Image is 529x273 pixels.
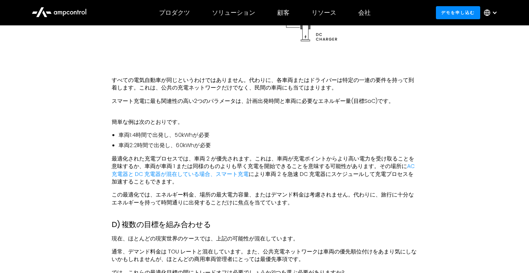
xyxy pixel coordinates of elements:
font: この最適化では、エネルギー料金、場所の最大電力容量、またはデマンド料金は考慮されません。代わりに、旅行に十分なエネルギーを持って時間通りに出発することだけに焦点を当てています。 [112,191,414,206]
div: リソース [312,9,336,16]
a: デモを申し込む [436,6,480,19]
div: プロダクツ [159,9,190,16]
a: AC 充電器と DC 充電器が混在している場合、スマート充電 [112,162,415,178]
li: 車両2:2時間で出発し、60kWhが必要 [119,142,417,149]
p: すべての電気自動車が同じというわけではありません。代わりに、各車両またはドライバーは特定の一連の要件を持って到着します。これは、公共の充電ネットワークだけでなく、民間の車両にも当てはまります。 [112,76,417,92]
font: 簡単な例は次のとおりです。 [112,118,183,126]
div: 会社 [358,9,371,16]
div: ソリューション [212,9,255,16]
h3: D) 複数の目標を組み合わせる [112,220,417,229]
font: 現在、ほとんどの現実世界のケースでは、上記の可能性が混在しています。 [112,235,299,242]
div: 顧客 [277,9,290,16]
li: 車両1:4時間で出発し、50kWhが必要 [119,131,417,139]
font: スマート充電に最も関連性の高い2つのパラメータは、計画出発時間と車両に必要なエネルギー量(目標SoC)です。 [112,97,394,105]
font: 通常、デマンド料金は TOU レートと混在しています。また、公共充電ネットワークは車両の優先順位付けをあまり気にしないかもしれませんが、ほとんどの商用車両管理者にとっては最優先事項です。 [112,248,417,263]
font: 最適化された充電プロセスでは、車両 2 が優先されます。これは、車両が充電ポイントからより高い電力を受け取ることを意味するか、車両が車両 1 または同様のものよりも早く充電を開始できることを意味... [112,155,415,186]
